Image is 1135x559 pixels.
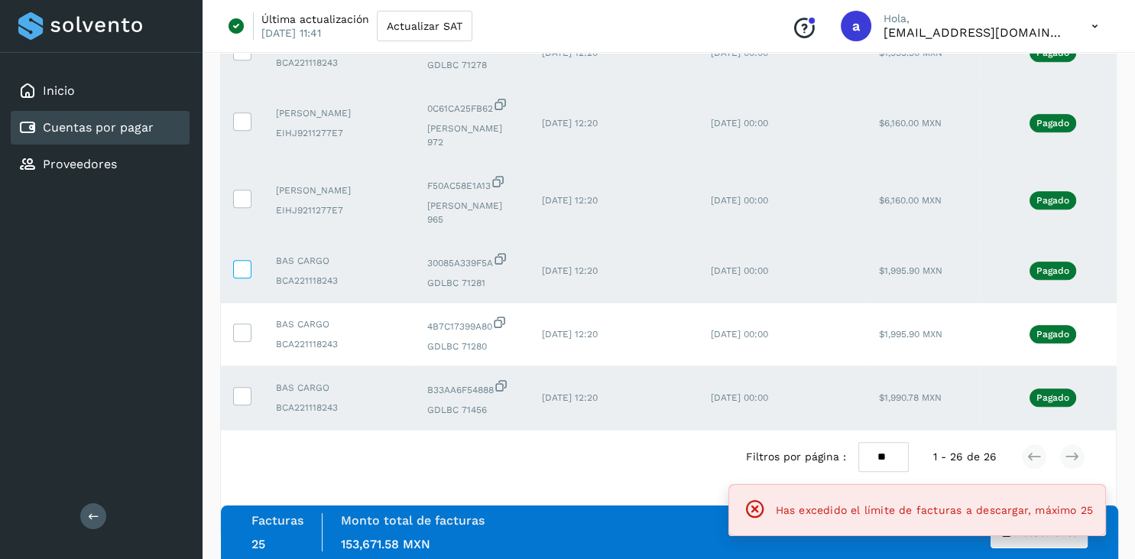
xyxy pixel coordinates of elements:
span: BCA221118243 [276,274,403,288]
div: Inicio [11,74,190,108]
span: B33AA6F54888 [427,379,517,397]
span: GDLBC 71281 [427,276,517,290]
span: 153,671.58 MXN [341,537,430,551]
span: $6,160.00 MXN [879,195,942,206]
span: BAS CARGO [276,254,403,268]
a: Proveedores [43,157,117,171]
span: [DATE] 12:20 [542,118,598,128]
p: Pagado [1036,47,1069,58]
span: 4B7C17399A80 [427,315,517,333]
span: [DATE] 12:20 [542,392,598,403]
span: $1,995.90 MXN [879,47,942,58]
button: Actualizar SAT [377,11,472,41]
span: [DATE] 00:00 [711,118,768,128]
a: Cuentas por pagar [43,120,154,135]
span: GDLBC 71278 [427,58,517,72]
a: Inicio [43,83,75,98]
p: administracion@supplinkplan.com [884,25,1067,40]
p: Pagado [1036,118,1069,128]
span: 1 - 26 de 26 [933,449,997,465]
span: EIHJ9211277E7 [276,126,403,140]
p: [DATE] 11:41 [261,26,321,40]
p: Pagado [1036,329,1069,340]
p: Pagado [1036,392,1069,403]
span: Actualizar SAT [387,21,462,31]
p: Hola, [884,12,1067,25]
div: Proveedores [11,148,190,181]
span: [PERSON_NAME] 965 [427,199,517,226]
p: Pagado [1036,195,1069,206]
span: [DATE] 00:00 [711,265,768,276]
span: [DATE] 12:20 [542,329,598,340]
span: F50AC58E1A13 [427,174,517,193]
span: 30085A339F5A [427,252,517,270]
span: $1,990.78 MXN [879,392,942,403]
span: 25 [251,537,265,551]
p: Última actualización [261,12,369,26]
label: Facturas [251,513,303,528]
span: [DATE] 00:00 [711,329,768,340]
span: BAS CARGO [276,317,403,331]
span: BAS CARGO [276,381,403,395]
span: $6,160.00 MXN [879,118,942,128]
span: Filtros por página : [746,449,846,465]
span: BCA221118243 [276,401,403,414]
span: [DATE] 00:00 [711,392,768,403]
span: GDLBC 71456 [427,403,517,417]
span: $1,995.90 MXN [879,265,942,276]
span: [PERSON_NAME] 972 [427,122,517,149]
span: BCA221118243 [276,56,403,70]
span: [DATE] 12:20 [542,47,598,58]
p: Pagado [1036,265,1069,276]
label: Monto total de facturas [341,513,485,528]
span: BCA221118243 [276,337,403,351]
span: 0C61CA25FB62 [427,97,517,115]
span: [DATE] 12:20 [542,265,598,276]
span: Has excedido el límite de facturas a descargar, máximo 25 [775,504,1093,516]
span: [DATE] 00:00 [711,47,768,58]
div: Cuentas por pagar [11,111,190,145]
span: GDLBC 71280 [427,340,517,353]
span: C.Solvento [1022,527,1078,538]
span: $1,995.90 MXN [879,329,942,340]
span: [DATE] 12:20 [542,195,598,206]
span: [PERSON_NAME] [276,106,403,120]
span: [PERSON_NAME] [276,184,403,197]
span: [DATE] 00:00 [711,195,768,206]
span: EIHJ9211277E7 [276,203,403,217]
